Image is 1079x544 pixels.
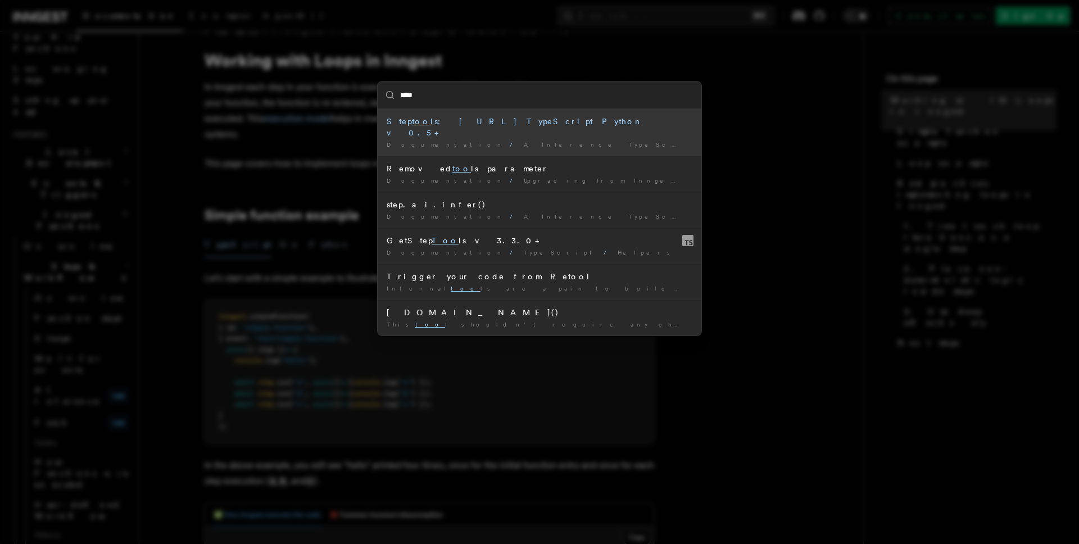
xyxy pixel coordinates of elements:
span: Documentation [387,177,505,184]
span: Upgrading from Inngest SDK v1 to v2 [524,177,813,184]
span: / [510,141,519,148]
div: Step ls: [URL] TypeScript Python v0.5+ [387,116,692,138]
div: GetStep ls v3.3.0+ [387,235,692,246]
span: Helpers [618,249,677,256]
span: Documentation [387,249,505,256]
span: AI Inference TypeScript and Python only [524,141,832,148]
span: / [510,177,519,184]
mark: Too [432,236,459,245]
div: Removed ls parameter [387,163,692,174]
mark: too [452,164,471,173]
span: TypeScript [524,249,599,256]
div: This l shouldn't require any changes. We'd still … [387,320,692,329]
div: Trigger your code from Retool [387,271,692,282]
mark: too [415,321,445,328]
span: Documentation [387,213,505,220]
div: [DOMAIN_NAME]() [387,307,692,318]
span: AI Inference TypeScript and Python only [524,213,832,220]
span: / [604,249,613,256]
div: step.ai.infer() [387,199,692,210]
span: / [510,249,519,256]
div: Internal ls are a pain to build and maintain. Fortunately … [387,284,692,293]
span: Documentation [387,141,505,148]
span: / [510,213,519,220]
mark: too [451,285,480,292]
mark: too [412,117,430,126]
